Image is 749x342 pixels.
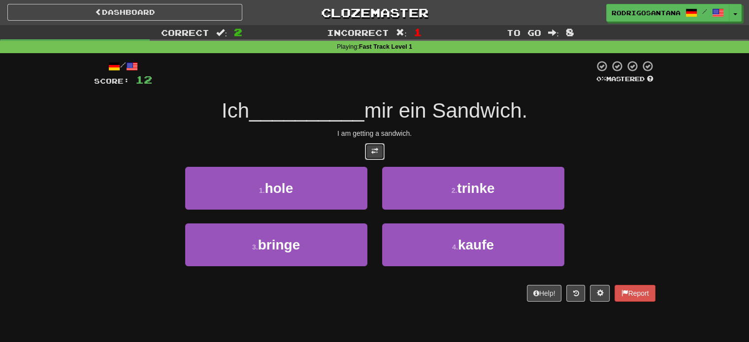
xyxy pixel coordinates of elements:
[259,187,265,194] small: 1 .
[507,28,541,37] span: To go
[94,60,152,72] div: /
[566,26,574,38] span: 8
[452,187,457,194] small: 2 .
[222,99,249,122] span: Ich
[252,243,258,251] small: 3 .
[365,143,385,160] button: Toggle translation (alt+t)
[327,28,389,37] span: Incorrect
[414,26,422,38] span: 1
[249,99,364,122] span: __________
[458,237,494,252] span: kaufe
[594,75,655,84] div: Mastered
[612,8,681,17] span: RodrigoSantana
[615,285,655,302] button: Report
[216,29,227,37] span: :
[257,4,492,21] a: Clozemaster
[94,77,130,85] span: Score:
[382,167,564,210] button: 2.trinke
[94,128,655,138] div: I am getting a sandwich.
[606,4,729,22] a: RodrigoSantana /
[161,28,209,37] span: Correct
[702,8,707,15] span: /
[364,99,527,122] span: mir ein Sandwich.
[359,43,413,50] strong: Fast Track Level 1
[452,243,458,251] small: 4 .
[234,26,242,38] span: 2
[265,181,293,196] span: hole
[185,167,367,210] button: 1.hole
[382,223,564,266] button: 4.kaufe
[596,75,606,83] span: 0 %
[548,29,559,37] span: :
[7,4,242,21] a: Dashboard
[185,223,367,266] button: 3.bringe
[396,29,407,37] span: :
[135,73,152,86] span: 12
[527,285,562,302] button: Help!
[457,181,494,196] span: trinke
[566,285,585,302] button: Round history (alt+y)
[258,237,300,252] span: bringe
